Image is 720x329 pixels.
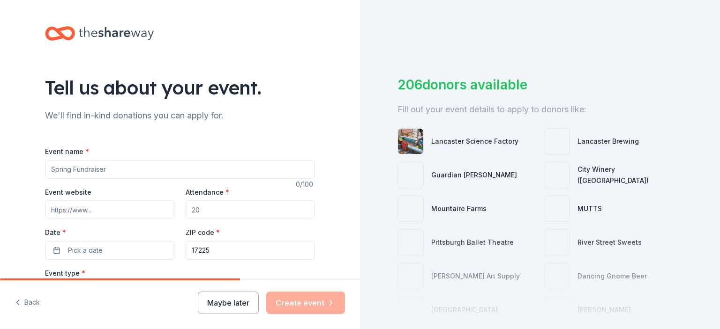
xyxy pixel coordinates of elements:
button: Pick a date [45,241,174,260]
label: Date [45,228,174,237]
label: Event name [45,147,89,156]
div: City Winery ([GEOGRAPHIC_DATA]) [577,164,682,186]
img: photo for Lancaster Brewing [544,129,570,154]
div: Fill out your event details to apply to donors like: [397,102,682,117]
button: Back [15,293,40,313]
label: Event type [45,269,85,278]
div: MUTTS [577,203,602,214]
img: photo for City Winery (Philadelphia) [544,162,570,188]
div: Lancaster Brewing [577,136,639,147]
label: Event website [45,188,91,197]
label: Attendance [186,188,229,197]
div: Lancaster Science Factory [431,136,518,147]
input: https://www... [45,200,174,219]
div: Tell us about your event. [45,74,315,101]
span: Pick a date [68,245,103,256]
input: 20 [186,200,315,219]
div: We'll find in-kind donations you can apply for. [45,108,315,123]
img: photo for Lancaster Science Factory [398,129,423,154]
img: photo for Guardian Angel Device [398,162,423,188]
div: Guardian [PERSON_NAME] [431,169,517,181]
input: Spring Fundraiser [45,160,315,179]
img: photo for MUTTS [544,196,570,221]
button: Maybe later [198,292,259,314]
div: 206 donors available [397,75,682,95]
div: 0 /100 [296,179,315,190]
img: photo for Mountaire Farms [398,196,423,221]
div: Mountaire Farms [431,203,487,214]
label: ZIP code [186,228,220,237]
input: 12345 (U.S. only) [186,241,315,260]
